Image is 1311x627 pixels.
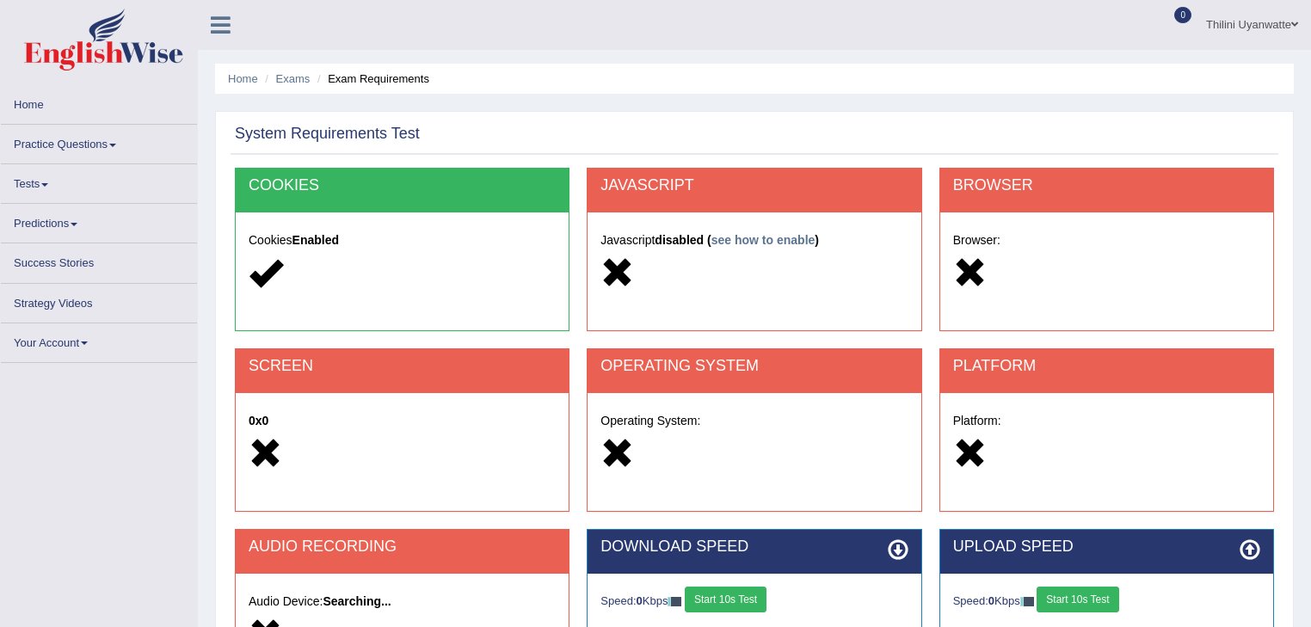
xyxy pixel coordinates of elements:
[600,415,908,427] h5: Operating System:
[637,594,643,607] strong: 0
[600,358,908,375] h2: OPERATING SYSTEM
[953,358,1260,375] h2: PLATFORM
[600,538,908,556] h2: DOWNLOAD SPEED
[1174,7,1191,23] span: 0
[1,243,197,277] a: Success Stories
[1,85,197,119] a: Home
[1,204,197,237] a: Predictions
[276,72,311,85] a: Exams
[1,323,197,357] a: Your Account
[249,414,268,427] strong: 0x0
[1,125,197,158] a: Practice Questions
[953,234,1260,247] h5: Browser:
[1037,587,1118,612] button: Start 10s Test
[313,71,429,87] li: Exam Requirements
[600,177,908,194] h2: JAVASCRIPT
[600,234,908,247] h5: Javascript
[1020,597,1034,606] img: ajax-loader-fb-connection.gif
[1,284,197,317] a: Strategy Videos
[668,597,681,606] img: ajax-loader-fb-connection.gif
[249,358,556,375] h2: SCREEN
[711,233,816,247] a: see how to enable
[292,233,339,247] strong: Enabled
[953,177,1260,194] h2: BROWSER
[235,126,420,143] h2: System Requirements Test
[655,233,819,247] strong: disabled ( )
[323,594,391,608] strong: Searching...
[953,415,1260,427] h5: Platform:
[988,594,994,607] strong: 0
[685,587,766,612] button: Start 10s Test
[249,538,556,556] h2: AUDIO RECORDING
[1,164,197,198] a: Tests
[953,538,1260,556] h2: UPLOAD SPEED
[600,587,908,617] div: Speed: Kbps
[249,177,556,194] h2: COOKIES
[953,587,1260,617] div: Speed: Kbps
[249,595,556,608] h5: Audio Device:
[249,234,556,247] h5: Cookies
[228,72,258,85] a: Home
